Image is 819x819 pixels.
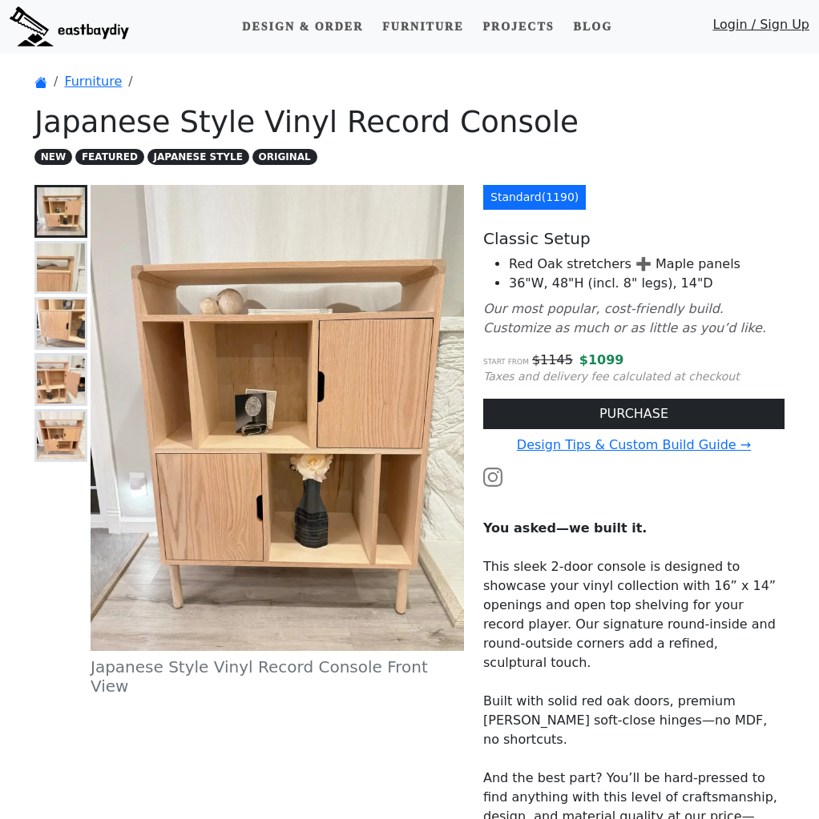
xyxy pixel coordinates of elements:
[483,520,647,536] strong: You asked—we built it.
[34,149,72,165] span: NEW
[567,12,619,42] a: Blog
[376,12,470,42] a: Furniture
[37,412,85,460] img: Japanese Style White Oak Vinyl Record Console
[91,185,464,652] img: Japanese Style Vinyl Record Console Front View
[64,74,122,89] a: Furniture
[37,299,85,347] img: Japanese Style Vinyl Record Console Bottom Door
[147,149,249,165] span: JAPANESE STYLE
[483,370,740,383] small: Taxes and delivery fee calculated at checkout
[483,229,785,248] h5: Classic Setup
[75,149,144,165] span: FEATURED
[483,692,785,749] p: Built with solid red oak doors, premium [PERSON_NAME] soft-close hinges—no MDF, no shortcuts.
[236,12,369,42] a: Design & Order
[10,6,129,46] img: eastbaydiy
[483,469,502,484] a: Watch the build video or pictures on Instagram
[34,72,785,91] nav: breadcrumb
[483,301,766,335] i: Our most popular, cost-friendly build. Customize as much or as little as you’d like.
[483,358,529,366] small: Start from
[509,255,785,274] li: Red Oak stretchers ➕ Maple panels
[37,187,85,235] img: Japanese Style Vinyl Record Console Front View
[37,355,85,403] img: Japanese Style Vinyl Record Console Blum Soft-close Hinges
[483,399,785,429] button: PURCHASE
[37,243,85,291] img: Japanese Style Vinyl Record Console Signature Round Corners
[509,274,785,293] li: 36"W, 48"H (incl. 8" legs), 14"D
[483,185,586,210] a: Standard(1190)
[476,12,560,42] a: Projects
[579,352,624,367] span: $ 1099
[91,657,464,696] h5: Japanese Style Vinyl Record Console Front View
[483,557,785,672] p: This sleek 2-door console is designed to showcase your vinyl collection with 16” x 14” openings a...
[517,437,751,452] a: Design Tips & Custom Build Guide →
[532,352,573,367] s: $ 1145
[712,15,809,42] a: Login / Sign Up
[34,104,785,140] h1: Japanese Style Vinyl Record Console
[252,149,317,165] span: ORIGINAL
